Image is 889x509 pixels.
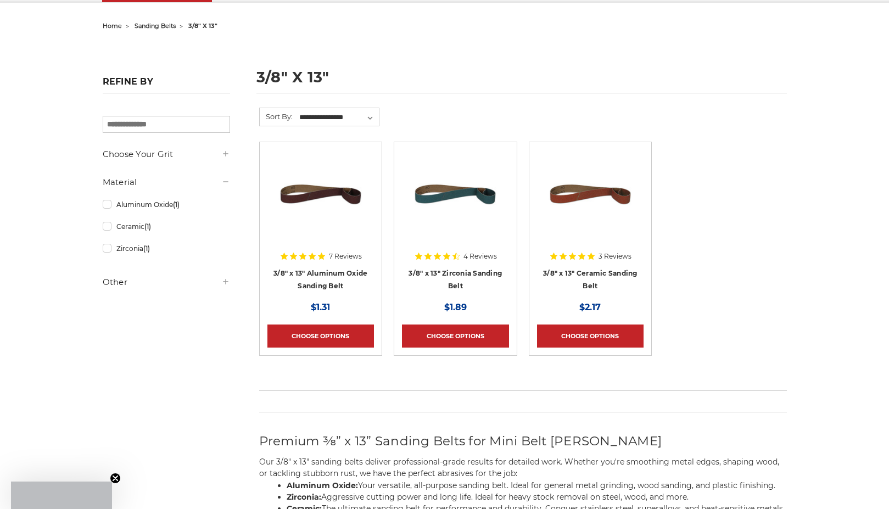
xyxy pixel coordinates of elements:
a: Choose Options [402,325,508,348]
a: Ceramic [103,217,230,236]
span: 7 Reviews [329,253,362,260]
span: (1) [144,222,151,231]
span: Our 3/8" x 13" sanding belts deliver professional-grade results for detailed work. Whether you're... [259,457,779,478]
span: $2.17 [579,302,601,312]
span: $1.31 [311,302,330,312]
span: (1) [143,244,150,253]
img: 3/8" x 13"Zirconia File Belt [411,150,499,238]
h5: Refine by [103,76,230,93]
h5: Choose Your Grit [103,148,230,161]
a: 3/8" x 13" Zirconia Sanding Belt [409,269,502,290]
a: Choose Options [537,325,644,348]
a: 3/8" x 13" Aluminum Oxide Sanding Belt [273,269,367,290]
a: 3/8" x 13" Ceramic Sanding Belt [543,269,638,290]
img: 3/8" x 13" Ceramic File Belt [546,150,634,238]
a: Aluminum Oxide [103,195,230,214]
strong: Zirconia: [287,492,321,502]
a: sanding belts [135,22,176,30]
h5: Material [103,176,230,189]
a: Zirconia [103,239,230,258]
strong: Aluminum Oxide: [287,480,358,490]
a: home [103,22,122,30]
label: Sort By: [260,108,293,125]
span: 3 Reviews [599,253,631,260]
span: Premium ⅜” x 13” Sanding Belts for Mini Belt [PERSON_NAME] [259,433,662,449]
div: Close teaser [11,482,112,509]
span: Aggressive cutting power and long life. Ideal for heavy stock removal on steel, wood, and more. [321,492,689,502]
a: 3/8" x 13" Aluminum Oxide File Belt [267,150,374,256]
span: Your versatile, all-purpose sanding belt. Ideal for general metal grinding, wood sanding, and pla... [358,480,775,490]
h1: 3/8" x 13" [256,70,787,93]
a: Choose Options [267,325,374,348]
span: (1) [173,200,180,209]
a: 3/8" x 13"Zirconia File Belt [402,150,508,256]
span: 4 Reviews [463,253,497,260]
button: Close teaser [110,473,121,484]
span: $1.89 [444,302,467,312]
h5: Other [103,276,230,289]
span: 3/8" x 13" [188,22,217,30]
a: 3/8" x 13" Ceramic File Belt [537,150,644,256]
select: Sort By: [298,109,379,126]
img: 3/8" x 13" Aluminum Oxide File Belt [277,150,365,238]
